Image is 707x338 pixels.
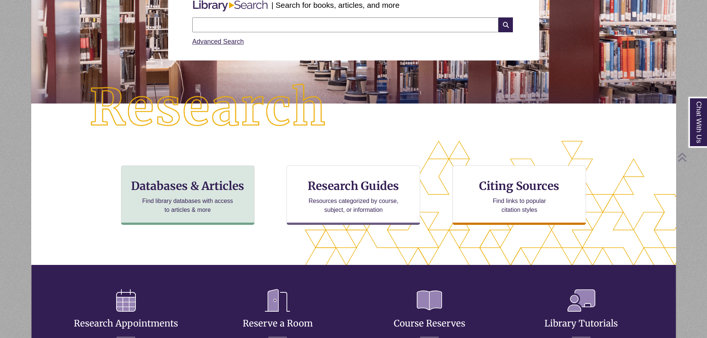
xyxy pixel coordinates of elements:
[305,197,402,214] p: Resources categorized by course, subject, or information
[192,38,244,45] a: Advanced Search
[452,165,586,225] a: Citing Sources Find links to popular citation styles
[139,197,236,214] p: Find library databases with access to articles & more
[474,179,565,193] h3: Citing Sources
[127,179,248,193] h3: Databases & Articles
[483,197,556,214] p: Find links to popular citation styles
[544,300,618,329] a: Library Tutorials
[677,152,705,162] a: Back to Top
[63,58,353,158] img: Research
[74,300,178,329] a: Research Appointments
[243,300,313,329] a: Reserve a Room
[287,165,420,225] a: Research Guides Resources categorized by course, subject, or information
[293,179,414,193] h3: Research Guides
[121,165,255,225] a: Databases & Articles Find library databases with access to articles & more
[394,300,465,329] a: Course Reserves
[498,17,513,32] i: Search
